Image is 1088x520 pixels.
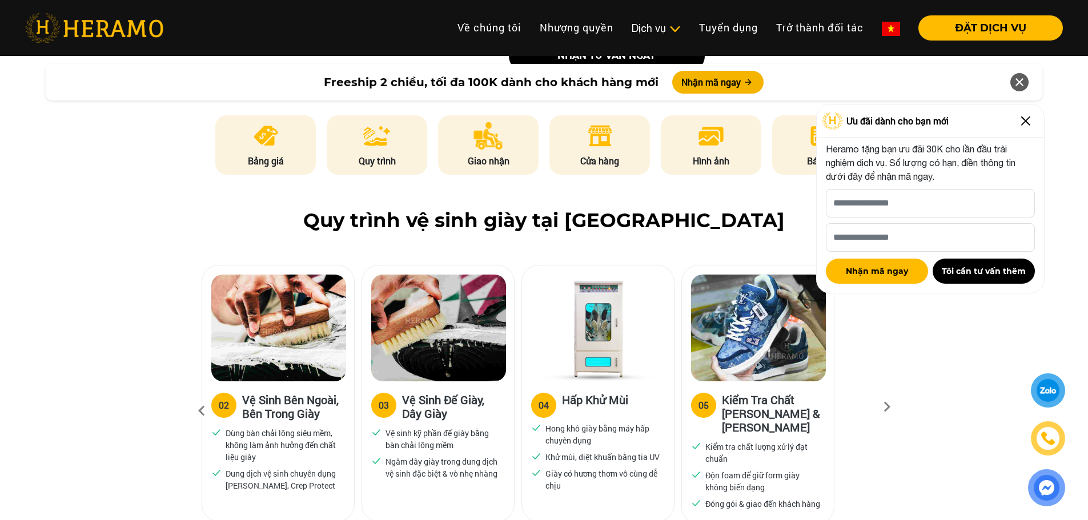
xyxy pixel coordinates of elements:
[772,154,873,168] p: Báo chí
[211,275,346,381] img: Heramo quy trinh ve sinh giay ben ngoai ben trong
[211,427,222,437] img: checked.svg
[722,393,825,434] h3: Kiểm Tra Chất [PERSON_NAME] & [PERSON_NAME]
[918,15,1063,41] button: ĐẶT DỊCH VỤ
[697,122,725,150] img: image.png
[545,451,660,463] p: Khử mùi, diệt khuẩn bằng tia UV
[371,455,382,466] img: checked.svg
[327,154,427,168] p: Quy trình
[386,455,501,479] p: Ngâm dây giày trong dung dịch vệ sinh đặc biệt & vò nhẹ nhàng
[691,469,701,479] img: checked.svg
[386,427,501,451] p: Vệ sinh kỹ phần đế giày bằng bàn chải lông mềm
[438,154,539,168] p: Giao nhận
[691,498,701,508] img: checked.svg
[473,122,503,150] img: delivery.png
[448,15,531,40] a: Về chúng tôi
[531,15,623,40] a: Nhượng quyền
[531,275,666,381] img: Heramo quy trinh ve sinh hap khu mui giay bang may hap uv
[1017,112,1035,130] img: Close
[25,209,1063,232] h2: Quy trình vệ sinh giày tại [GEOGRAPHIC_DATA]
[215,154,316,168] p: Bảng giá
[909,23,1063,33] a: ĐẶT DỊCH VỤ
[698,398,709,412] div: 05
[933,259,1035,284] button: Tôi cần tư vấn thêm
[1032,422,1064,454] a: phone-icon
[371,275,506,381] img: Heramo quy trinh ve sinh de giay day giay
[826,142,1035,183] p: Heramo tặng bạn ưu đãi 30K cho lần đầu trải nghiệm dịch vụ. Số lượng có hạn, điền thông tin dưới ...
[25,13,163,43] img: heramo-logo.png
[531,422,541,433] img: checked.svg
[545,467,661,491] p: Giày có hương thơm vô cùng dễ chịu
[705,469,821,493] p: Độn foam để giữ form giày không biến dạng
[691,441,701,451] img: checked.svg
[586,122,614,150] img: store.png
[509,41,705,72] button: nhận tư vấn ngay
[846,114,949,128] span: Ưu đãi dành cho bạn mới
[402,393,505,420] h3: Vệ Sinh Đế Giày, Dây Giày
[226,467,341,491] p: Dung dịch vệ sinh chuyên dụng [PERSON_NAME], Crep Protect
[252,122,280,150] img: pricing.png
[826,259,928,284] button: Nhận mã ngay
[242,393,345,420] h3: Vệ Sinh Bên Ngoài, Bên Trong Giày
[767,15,873,40] a: Trở thành đối tác
[531,451,541,461] img: checked.svg
[545,422,661,446] p: Hong khô giày bằng máy hấp chuyên dụng
[882,22,900,36] img: vn-flag.png
[672,71,764,94] button: Nhận mã ngay
[371,427,382,437] img: checked.svg
[809,122,837,150] img: news.png
[632,21,681,36] div: Dịch vụ
[211,467,222,478] img: checked.svg
[691,275,826,381] img: Heramo quy trinh ve sinh kiem tra chat luong dong goi
[539,398,549,412] div: 04
[324,74,659,91] span: Freeship 2 chiều, tối đa 100K dành cho khách hàng mới
[363,122,391,150] img: process.png
[549,154,650,168] p: Cửa hàng
[669,23,681,35] img: subToggleIcon
[705,441,821,465] p: Kiểm tra chất lượng xử lý đạt chuẩn
[562,393,628,416] h3: Hấp Khử Mùi
[661,154,761,168] p: Hình ảnh
[705,498,820,510] p: Đóng gói & giao đến khách hàng
[379,398,389,412] div: 03
[1041,431,1055,446] img: phone-icon
[822,112,844,130] img: Logo
[226,427,341,463] p: Dùng bàn chải lông siêu mềm, không làm ảnh hưởng đến chất liệu giày
[531,467,541,478] img: checked.svg
[690,15,767,40] a: Tuyển dụng
[219,398,229,412] div: 02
